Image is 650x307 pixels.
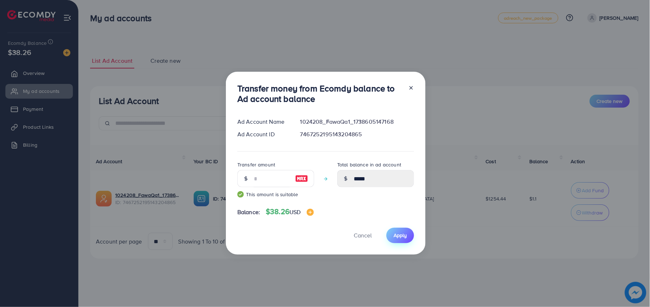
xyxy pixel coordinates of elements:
span: USD [289,208,301,216]
img: image [307,209,314,216]
img: guide [237,191,244,198]
div: Ad Account ID [232,130,294,138]
button: Cancel [345,228,381,243]
button: Apply [386,228,414,243]
div: 7467252195143204865 [294,130,420,138]
h4: $38.26 [266,207,314,216]
div: 1024208_FawaQa1_1738605147168 [294,118,420,126]
small: This amount is suitable [237,191,314,198]
img: image [295,174,308,183]
span: Apply [394,232,407,239]
label: Transfer amount [237,161,275,168]
h3: Transfer money from Ecomdy balance to Ad account balance [237,83,403,104]
div: Ad Account Name [232,118,294,126]
span: Cancel [354,231,372,239]
span: Balance: [237,208,260,216]
label: Total balance in ad account [337,161,401,168]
